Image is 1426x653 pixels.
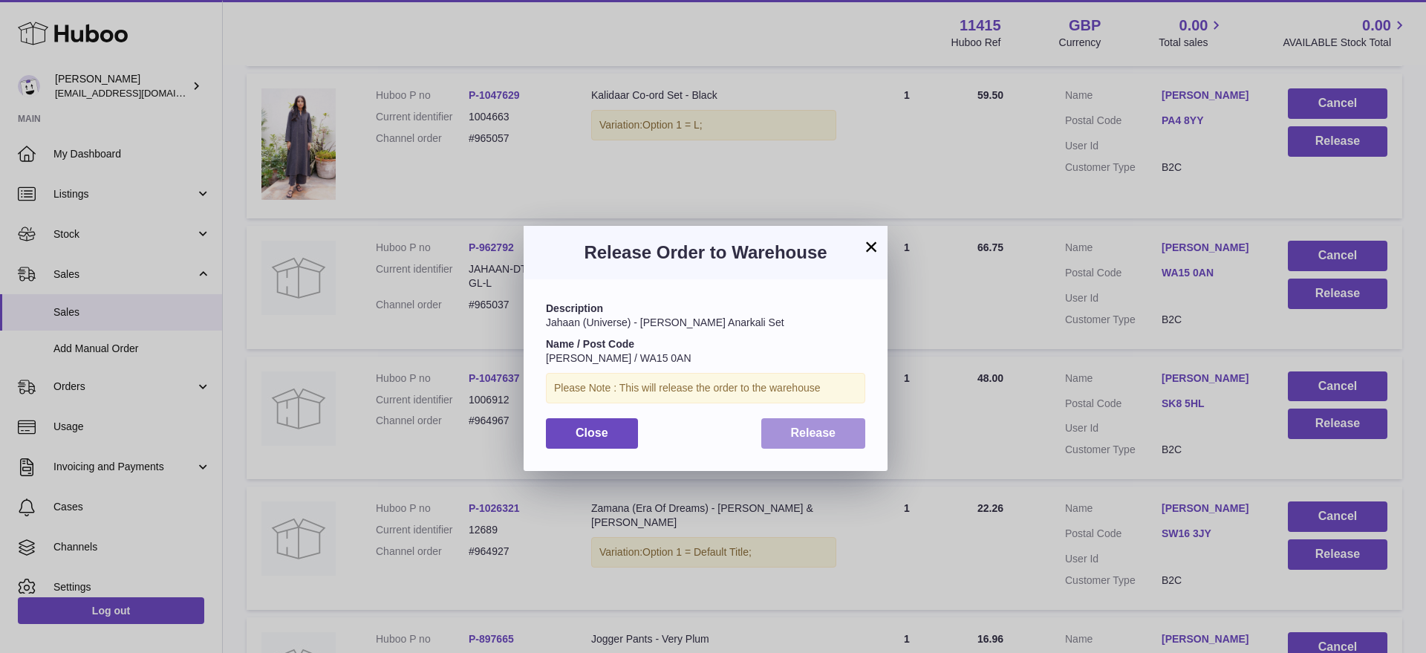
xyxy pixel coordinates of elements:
div: Please Note : This will release the order to the warehouse [546,373,865,403]
h3: Release Order to Warehouse [546,241,865,264]
span: Release [791,426,836,439]
button: Close [546,418,638,449]
button: × [862,238,880,256]
span: Jahaan (Universe) - [PERSON_NAME] Anarkali Set [546,316,784,328]
strong: Name / Post Code [546,338,634,350]
button: Release [761,418,866,449]
strong: Description [546,302,603,314]
span: [PERSON_NAME] / WA15 0AN [546,352,691,364]
span: Close [576,426,608,439]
